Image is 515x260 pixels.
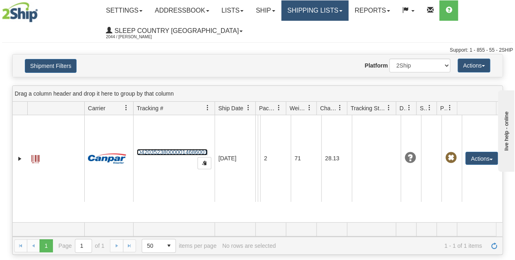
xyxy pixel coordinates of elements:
img: logo2044.jpg [2,2,38,22]
a: Tracking Status filter column settings [382,101,396,115]
a: Pickup Status filter column settings [443,101,457,115]
a: Ship Date filter column settings [241,101,255,115]
a: Reports [348,0,396,21]
a: Sleep Country [GEOGRAPHIC_DATA] 2044 / [PERSON_NAME] [100,21,249,41]
a: Shipment Issues filter column settings [423,101,436,115]
span: Ship Date [218,104,243,112]
button: Copy to clipboard [197,157,211,169]
td: [PERSON_NAME] [PERSON_NAME] CA ON BARRIE L4M 6J3 [258,115,260,202]
a: Charge filter column settings [333,101,347,115]
a: Settings [100,0,149,21]
span: select [162,239,175,252]
span: Tracking # [137,104,163,112]
iframe: chat widget [496,88,514,171]
td: 28.13 [321,115,352,202]
a: Carrier filter column settings [119,101,133,115]
button: Actions [458,59,490,72]
span: Page of 1 [59,239,105,253]
a: Delivery Status filter column settings [402,101,416,115]
img: 14 - Canpar [88,153,126,164]
span: Unknown [404,152,416,164]
a: Tracking # filter column settings [201,101,215,115]
a: Packages filter column settings [272,101,286,115]
a: Label [31,151,39,164]
span: Weight [289,104,307,112]
span: 1 - 1 of 1 items [281,243,482,249]
span: Sleep Country [GEOGRAPHIC_DATA] [112,27,239,34]
a: Lists [215,0,250,21]
a: Refresh [488,239,501,252]
span: 50 [147,242,158,250]
span: Carrier [88,104,105,112]
span: items per page [142,239,217,253]
a: Weight filter column settings [302,101,316,115]
span: Packages [259,104,276,112]
span: Pickup Not Assigned [445,152,456,164]
div: live help - online [6,7,75,13]
a: Ship [250,0,281,21]
button: Actions [465,152,498,165]
span: Tracking Status [351,104,386,112]
button: Shipment Filters [25,59,77,73]
input: Page 1 [75,239,92,252]
span: Charge [320,104,337,112]
div: No rows are selected [222,243,276,249]
a: Addressbook [149,0,215,21]
td: 2 [260,115,291,202]
div: grid grouping header [13,86,502,102]
span: Pickup Status [440,104,447,112]
span: Delivery Status [399,104,406,112]
div: Support: 1 - 855 - 55 - 2SHIP [2,47,513,54]
span: 2044 / [PERSON_NAME] [106,33,167,41]
span: Shipment Issues [420,104,427,112]
a: D420352380000014686001 [137,149,208,155]
span: Page sizes drop down [142,239,176,253]
span: Page 1 [39,239,53,252]
td: 71 [291,115,321,202]
td: [DATE] [215,115,255,202]
label: Platform [365,61,388,70]
td: Sleep Country [GEOGRAPHIC_DATA] Shipping department [GEOGRAPHIC_DATA] [GEOGRAPHIC_DATA] Brampton ... [255,115,258,202]
a: Shipping lists [281,0,348,21]
a: Expand [16,155,24,163]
